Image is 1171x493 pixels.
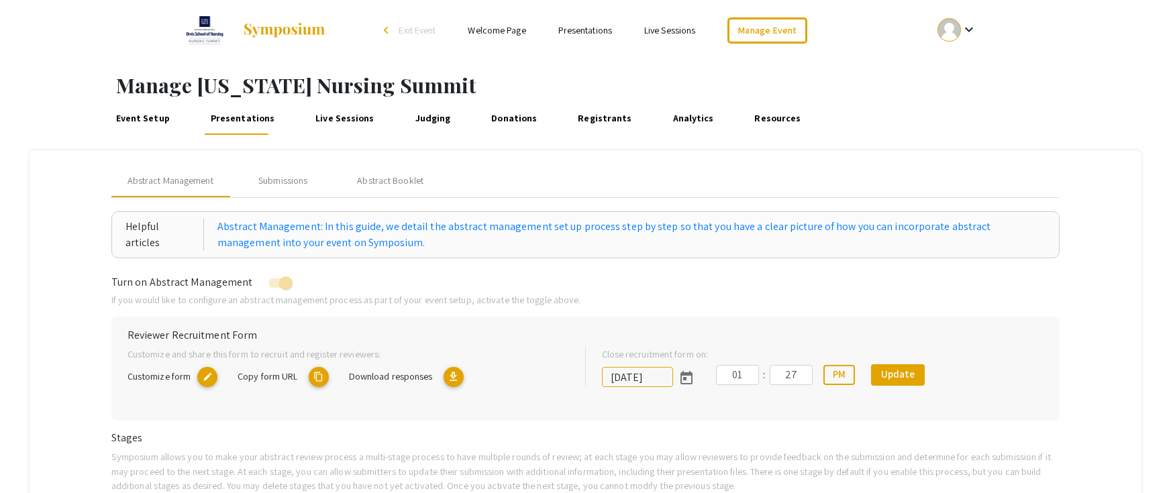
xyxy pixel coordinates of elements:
label: Close recruitment form on: [602,347,709,362]
a: Nevada Nursing Summit [180,13,327,47]
a: Analytics [670,103,717,135]
a: Welcome Page [468,24,525,36]
a: Live Sessions [644,24,695,36]
p: Symposium allows you to make your abstract review process a multi-stage process to have multiple ... [111,449,1060,493]
span: Download responses [349,370,433,382]
span: Copy form URL [238,370,297,382]
a: Live Sessions [313,103,377,135]
div: Abstract Booklet [357,174,423,188]
button: Open calendar [673,364,700,391]
a: Presentations [558,24,612,36]
mat-icon: Export responses [444,367,464,387]
h6: Reviewer Recruitment Form [128,329,1043,341]
h6: Stages [111,431,1060,444]
div: Submissions [258,174,307,188]
img: Nevada Nursing Summit [180,13,230,47]
div: Helpful articles [125,219,204,251]
a: Presentations [207,103,277,135]
span: Customize form [128,370,191,382]
span: Exit Event [399,24,436,36]
button: PM [823,365,855,385]
input: Minutes [770,365,813,385]
span: Turn on Abstract Management [111,275,253,289]
button: Expand account dropdown [923,15,991,45]
a: Event Setup [113,103,172,135]
span: Abstract Management [128,174,213,188]
h1: Manage [US_STATE] Nursing Summit [116,73,1171,97]
iframe: Chat [10,433,57,483]
p: Customize and share this form to recruit and register reviewers: [128,347,564,362]
button: Update [871,364,925,386]
a: Donations [489,103,540,135]
a: Registrants [575,103,635,135]
mat-icon: copy URL [197,367,217,387]
mat-icon: copy URL [309,367,329,387]
div: : [759,367,770,383]
input: Hours [716,365,759,385]
a: Judging [412,103,453,135]
a: Resources [752,103,804,135]
div: arrow_back_ios [384,26,392,34]
a: Manage Event [727,17,807,44]
mat-icon: Expand account dropdown [961,21,977,38]
img: Symposium by ForagerOne [242,22,326,38]
p: If you would like to configure an abstract management process as part of your event setup, activa... [111,292,1060,307]
a: Abstract Management: In this guide, we detail the abstract management set up process step by step... [217,219,1046,251]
